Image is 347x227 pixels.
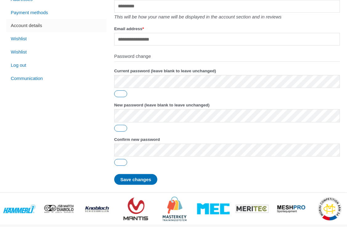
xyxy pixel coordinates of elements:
button: Show password [114,125,127,132]
a: Communication [6,72,107,85]
button: Show password [114,90,127,97]
button: Save changes [114,174,157,185]
label: New password (leave blank to leave unchanged) [114,101,340,109]
label: Email address [114,25,340,33]
button: Show password [114,159,127,166]
a: Wishlist [6,32,107,46]
a: Account details [6,19,107,32]
label: Confirm new password [114,135,340,144]
a: Wishlist [6,46,107,59]
em: This will be how your name will be displayed in the account section and in reviews [114,14,282,19]
a: Payment methods [6,6,107,19]
legend: Password change [114,51,340,62]
a: Log out [6,58,107,72]
label: Current password (leave blank to leave unchanged) [114,67,340,75]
